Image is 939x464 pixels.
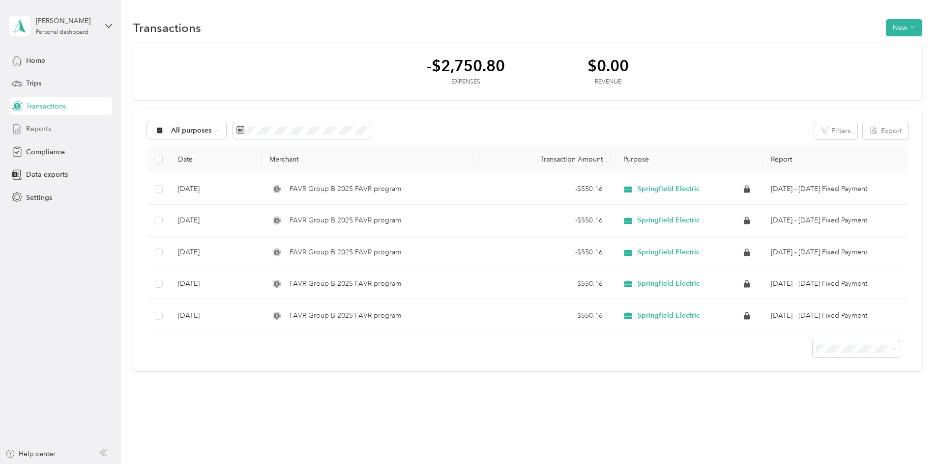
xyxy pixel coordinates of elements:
span: Settings [26,192,52,203]
span: Compliance [26,147,65,157]
span: Trips [26,78,41,88]
span: Reports [26,124,51,134]
span: FAVR Group B 2025 FAVR program [290,278,401,289]
button: Help center [5,449,56,459]
th: Date [170,146,262,173]
td: Sep 1 - 30, 2025 Fixed Payment [763,173,909,205]
div: - $550.16 [488,278,603,289]
td: [DATE] [170,268,262,300]
span: Springfield Electric [638,311,700,320]
span: FAVR Group B 2025 FAVR program [290,215,401,226]
span: Springfield Electric [638,216,700,225]
button: Filters [814,122,857,139]
span: Transactions [26,101,66,111]
td: [DATE] [170,173,262,205]
div: Expenses [427,78,505,86]
td: [DATE] [170,205,262,237]
td: Aug 1 - 31, 2025 Fixed Payment [763,205,909,237]
iframe: Everlance-gr Chat Button Frame [884,409,939,464]
div: - $550.16 [488,247,603,258]
td: [DATE] [170,237,262,269]
div: Revenue [587,78,629,86]
span: Home [26,55,45,66]
div: Personal dashboard [36,29,88,35]
td: Jun 1 - 30, 2025 Fixed Payment [763,268,909,300]
button: Export [863,122,909,139]
td: Jul 1 - 31, 2025 Fixed Payment [763,237,909,269]
span: Data exports [26,169,68,180]
span: Springfield Electric [638,248,700,257]
span: Springfield Electric [638,185,700,193]
h1: Transactions [133,23,201,33]
div: - $550.16 [488,184,603,194]
th: Merchant [262,146,479,173]
div: - $550.16 [488,215,603,226]
th: Transaction Amount [480,146,611,173]
div: $0.00 [587,57,629,74]
span: FAVR Group B 2025 FAVR program [290,184,401,194]
div: [PERSON_NAME] [36,16,97,26]
span: Springfield Electric [638,279,700,288]
span: FAVR Group B 2025 FAVR program [290,247,401,258]
span: Purpose [618,155,649,164]
td: May 1 - 31, 2025 Fixed Payment [763,300,909,332]
div: -$2,750.80 [427,57,505,74]
td: [DATE] [170,300,262,332]
th: Report [763,146,909,173]
span: All purposes [171,127,212,134]
button: New [886,19,922,36]
span: FAVR Group B 2025 FAVR program [290,310,401,321]
div: - $550.16 [488,310,603,321]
